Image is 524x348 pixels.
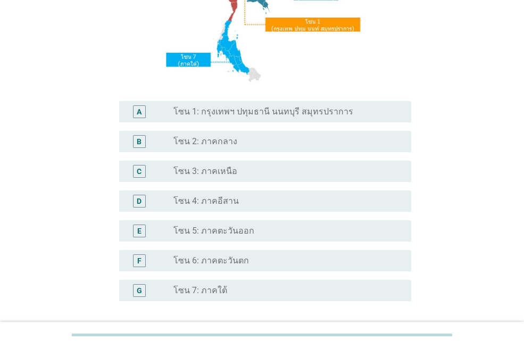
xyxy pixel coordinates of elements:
div: D [137,196,142,207]
div: G [137,285,142,296]
label: โซน 5: ภาคตะวันออก [173,226,254,236]
div: C [137,166,142,177]
label: โซน 2: ภาคกลาง [173,136,237,147]
div: B [137,136,142,147]
label: โซน 1: กรุงเทพฯ ปทุมธานี นนทบุรี สมุทรปราการ [173,106,353,117]
label: โซน 7: ภาคใต้ [173,285,227,296]
label: โซน 6: ภาคตะวันตก [173,255,249,266]
label: โซน 4: ภาคอีสาน [173,196,239,206]
div: E [137,226,142,237]
label: โซน 3: ภาคเหนือ [173,166,237,177]
div: A [137,106,142,118]
div: F [137,255,142,267]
